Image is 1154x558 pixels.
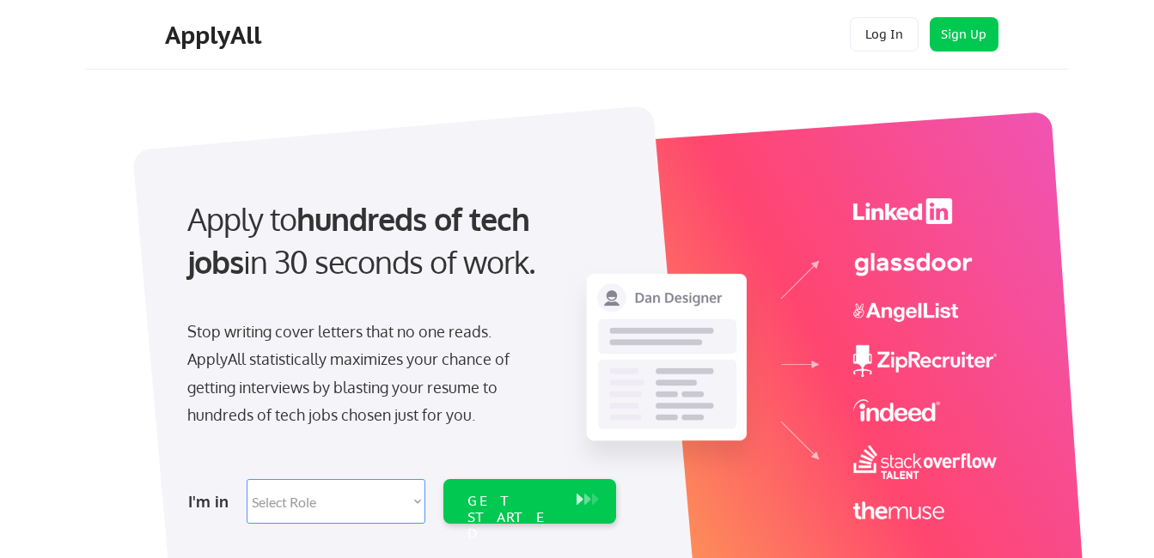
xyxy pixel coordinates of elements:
div: ApplyAll [165,21,266,50]
strong: hundreds of tech jobs [187,199,537,281]
div: I'm in [188,488,236,515]
div: GET STARTED [467,493,559,543]
div: Stop writing cover letters that no one reads. ApplyAll statistically maximizes your chance of get... [187,318,540,429]
div: Apply to in 30 seconds of work. [187,197,609,284]
button: Log In [850,17,919,52]
button: Sign Up [930,17,998,52]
